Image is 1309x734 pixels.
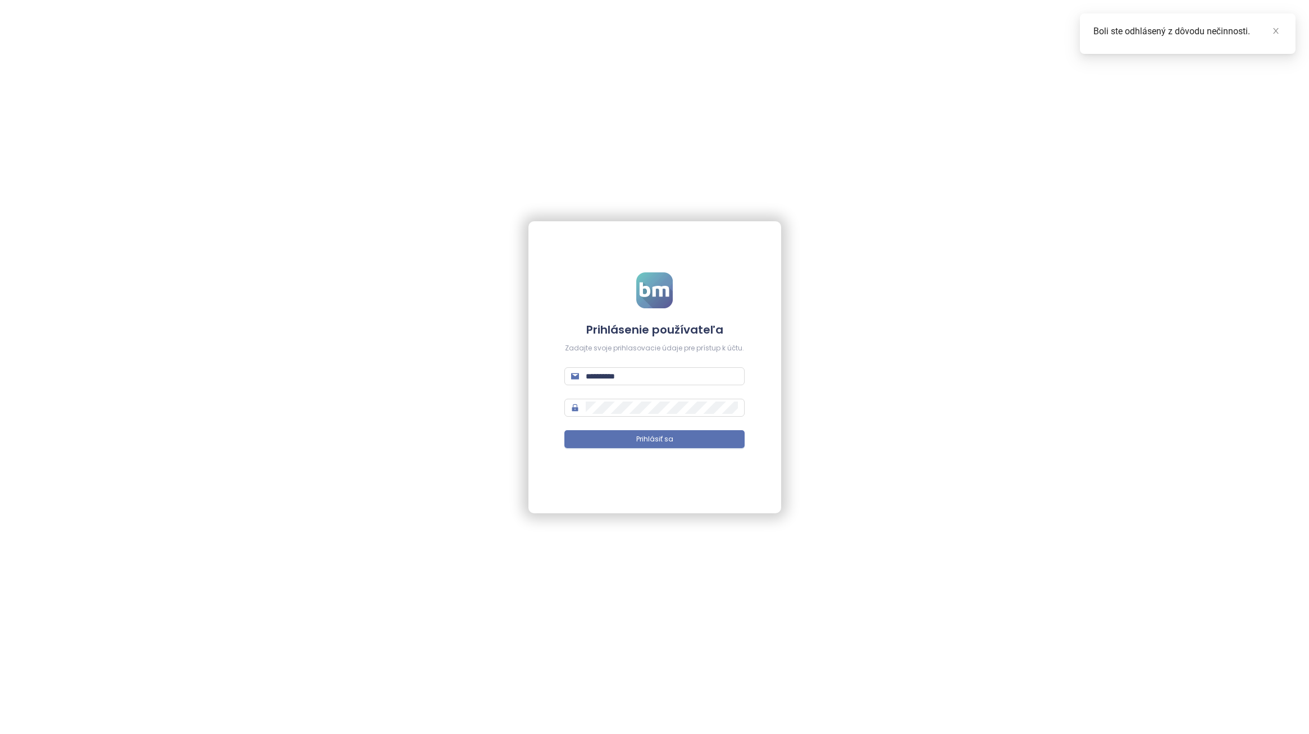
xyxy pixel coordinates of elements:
[636,434,673,445] span: Prihlásiť sa
[1272,27,1280,35] span: close
[636,272,673,308] img: logo
[564,430,745,448] button: Prihlásiť sa
[571,404,579,412] span: lock
[1093,25,1282,38] div: Boli ste odhlásený z dôvodu nečinnosti.
[564,343,745,354] div: Zadajte svoje prihlasovacie údaje pre prístup k účtu.
[571,372,579,380] span: mail
[564,322,745,338] h4: Prihlásenie používateľa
